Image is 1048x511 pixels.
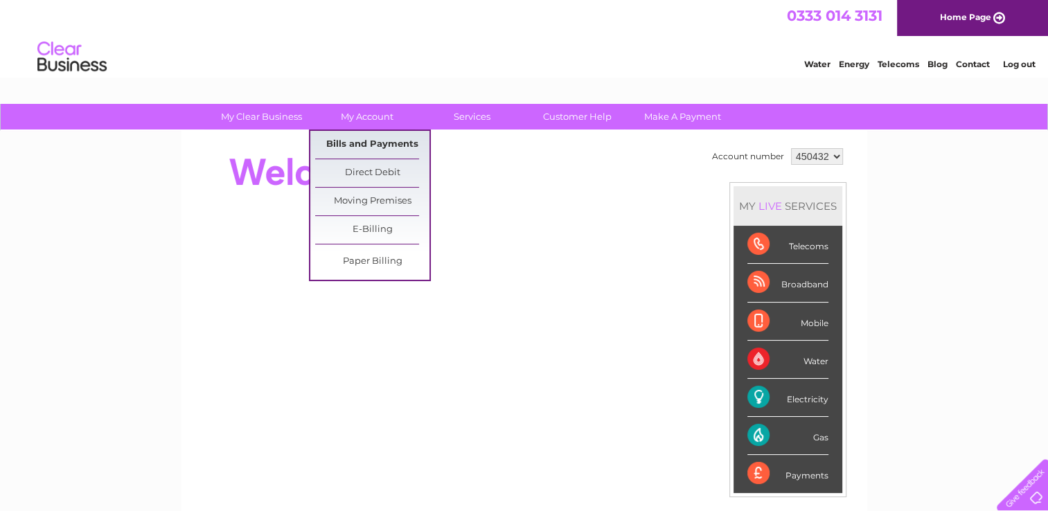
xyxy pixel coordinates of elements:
a: Telecoms [878,59,919,69]
td: Account number [709,145,788,168]
div: MY SERVICES [734,186,842,226]
a: Paper Billing [315,248,429,276]
a: Energy [839,59,869,69]
img: logo.png [37,36,107,78]
div: Clear Business is a trading name of Verastar Limited (registered in [GEOGRAPHIC_DATA] No. 3667643... [197,8,852,67]
a: Direct Debit [315,159,429,187]
a: E-Billing [315,216,429,244]
div: Gas [747,417,828,455]
a: Services [415,104,529,129]
div: Payments [747,455,828,492]
a: Water [804,59,831,69]
a: Moving Premises [315,188,429,215]
div: Broadband [747,264,828,302]
div: Mobile [747,303,828,341]
a: Bills and Payments [315,131,429,159]
div: Electricity [747,379,828,417]
a: My Clear Business [204,104,319,129]
div: Telecoms [747,226,828,264]
a: My Account [310,104,424,129]
a: Make A Payment [625,104,740,129]
div: Water [747,341,828,379]
a: Blog [927,59,948,69]
div: LIVE [756,199,785,213]
a: 0333 014 3131 [787,7,882,24]
a: Contact [956,59,990,69]
a: Log out [1002,59,1035,69]
a: Customer Help [520,104,634,129]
